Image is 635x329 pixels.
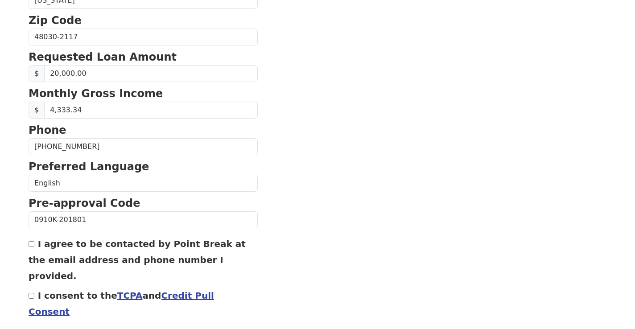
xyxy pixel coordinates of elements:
strong: Phone [29,124,66,136]
input: Monthly Gross Income [44,102,258,119]
label: I consent to the and [29,290,214,317]
p: Monthly Gross Income [29,86,258,102]
a: TCPA [117,290,143,301]
strong: Zip Code [29,14,82,27]
input: Pre-approval Code [29,211,258,228]
input: (___) ___-____ [29,138,258,155]
input: Requested Loan Amount [44,65,258,82]
strong: Requested Loan Amount [29,51,177,63]
label: I agree to be contacted by Point Break at the email address and phone number I provided. [29,239,246,281]
strong: Preferred Language [29,160,149,173]
span: $ [29,102,45,119]
strong: Pre-approval Code [29,197,140,210]
span: $ [29,65,45,82]
input: Zip Code [29,29,258,45]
